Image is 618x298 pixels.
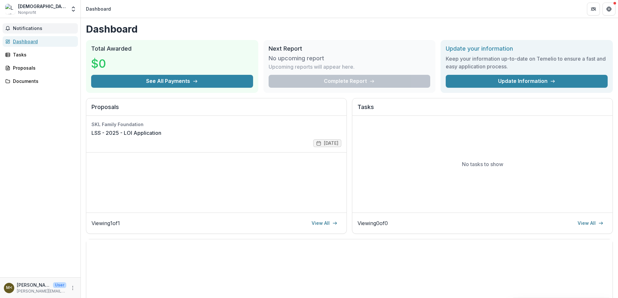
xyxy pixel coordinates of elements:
[91,55,140,72] h3: $0
[17,288,66,294] p: [PERSON_NAME][EMAIL_ADDRESS][PERSON_NAME][DOMAIN_NAME]
[574,218,607,228] a: View All
[602,3,615,15] button: Get Help
[13,38,73,45] div: Dashboard
[446,75,608,88] a: Update Information
[357,104,607,116] h2: Tasks
[5,4,16,14] img: Lutheran Social Service of Minnesota
[69,284,77,292] button: More
[86,23,613,35] h1: Dashboard
[13,51,73,58] div: Tasks
[91,104,341,116] h2: Proposals
[69,3,78,15] button: Open entity switcher
[462,160,503,168] p: No tasks to show
[269,55,324,62] h3: No upcoming report
[17,282,50,288] p: [PERSON_NAME] <[PERSON_NAME][EMAIL_ADDRESS][PERSON_NAME][DOMAIN_NAME]>
[587,3,600,15] button: Partners
[269,63,355,71] p: Upcoming reports will appear here.
[91,219,120,227] p: Viewing 1 of 1
[3,23,78,34] button: Notifications
[446,55,608,70] h3: Keep your information up-to-date on Temelio to ensure a fast and easy application process.
[83,4,113,14] nav: breadcrumb
[91,45,253,52] h2: Total Awarded
[3,36,78,47] a: Dashboard
[446,45,608,52] h2: Update your information
[308,218,341,228] a: View All
[13,26,75,31] span: Notifications
[13,78,73,84] div: Documents
[13,65,73,71] div: Proposals
[86,5,111,12] div: Dashboard
[91,75,253,88] button: See All Payments
[18,10,36,15] span: Nonprofit
[53,282,66,288] p: User
[91,129,161,137] a: LSS - 2025 - LOI Application
[6,286,12,290] div: Megan Thienes <megan.thienes@lssmn.org>
[357,219,388,227] p: Viewing 0 of 0
[18,3,66,10] div: [DEMOGRAPHIC_DATA] Social Service of [US_STATE]
[269,45,431,52] h2: Next Report
[3,49,78,60] a: Tasks
[3,63,78,73] a: Proposals
[3,76,78,86] a: Documents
